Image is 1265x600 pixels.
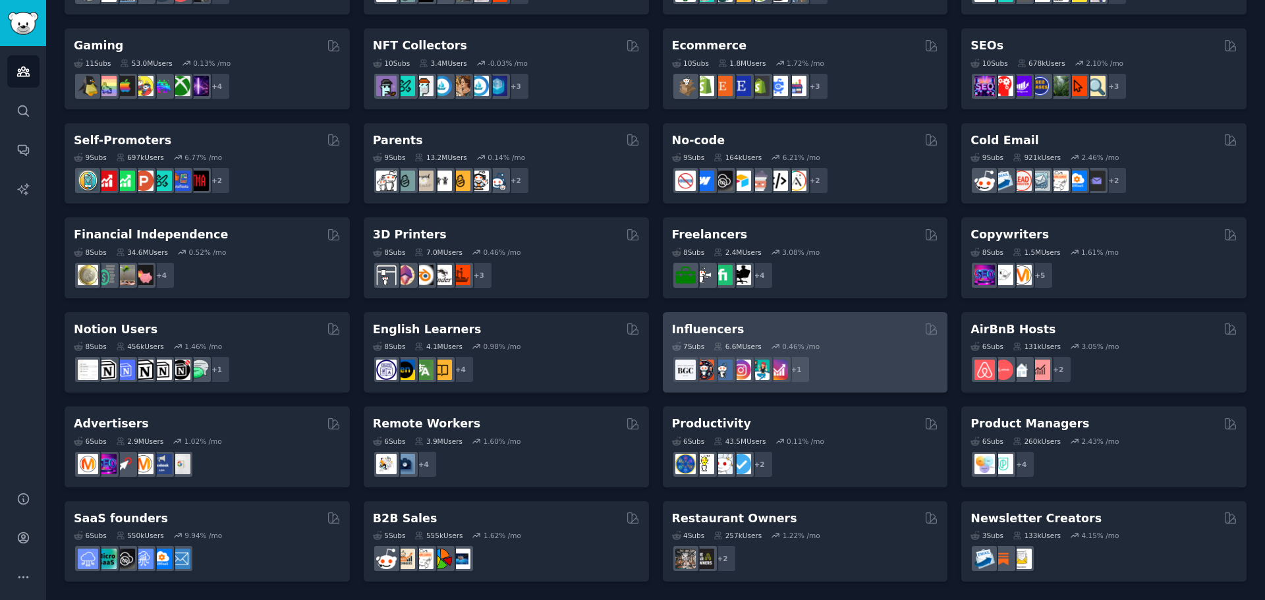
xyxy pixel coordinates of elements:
[993,454,1013,474] img: ProductMgmt
[133,265,154,285] img: fatFIRE
[714,342,762,351] div: 6.6M Users
[672,342,705,351] div: 7 Sub s
[694,171,714,191] img: webflow
[1081,437,1119,446] div: 2.43 % /mo
[1011,171,1032,191] img: LeadGeneration
[376,454,397,474] img: RemoteJobs
[170,360,190,380] img: BestNotionTemplates
[116,248,168,257] div: 34.6M Users
[1030,360,1050,380] img: AirBnBInvesting
[373,510,437,527] h2: B2B Sales
[414,248,463,257] div: 7.0M Users
[413,171,434,191] img: beyondthebump
[712,171,733,191] img: NoCodeSaaS
[1013,248,1061,257] div: 1.5M Users
[714,531,762,540] div: 257k Users
[694,454,714,474] img: lifehacks
[468,171,489,191] img: parentsofmultiples
[1086,59,1123,68] div: 2.10 % /mo
[373,416,480,432] h2: Remote Workers
[74,416,149,432] h2: Advertisers
[694,76,714,96] img: shopify
[133,360,154,380] img: NotionGeeks
[672,38,747,54] h2: Ecommerce
[993,265,1013,285] img: KeepWriting
[373,321,482,338] h2: English Learners
[115,454,135,474] img: PPC
[970,416,1089,432] h2: Product Managers
[801,72,829,100] div: + 3
[395,360,415,380] img: EnglishLearning
[432,265,452,285] img: ender3
[120,59,172,68] div: 53.0M Users
[116,437,164,446] div: 2.9M Users
[376,265,397,285] img: 3Dprinting
[395,454,415,474] img: work
[450,265,470,285] img: FixMyPrint
[1030,171,1050,191] img: coldemail
[787,437,824,446] div: 0.11 % /mo
[74,321,157,338] h2: Notion Users
[74,248,107,257] div: 8 Sub s
[419,59,467,68] div: 3.4M Users
[78,360,98,380] img: Notiontemplates
[413,360,434,380] img: language_exchange
[487,76,507,96] img: DigitalItems
[376,549,397,569] img: sales
[1013,153,1061,162] div: 921k Users
[193,59,231,68] div: 0.13 % /mo
[1011,360,1032,380] img: rentalproperties
[414,342,463,351] div: 4.1M Users
[970,342,1003,351] div: 6 Sub s
[712,265,733,285] img: Fiverr
[203,356,231,383] div: + 1
[974,76,995,96] img: SEO_Digital_Marketing
[203,167,231,194] div: + 2
[413,549,434,569] img: b2b_sales
[694,265,714,285] img: freelance_forhire
[974,454,995,474] img: ProductManagement
[782,342,820,351] div: 0.46 % /mo
[96,76,117,96] img: CozyGamers
[115,265,135,285] img: Fire
[709,545,737,572] div: + 2
[1067,76,1087,96] img: GoogleSearchConsole
[1081,153,1119,162] div: 2.46 % /mo
[376,360,397,380] img: languagelearning
[414,437,463,446] div: 3.9M Users
[1100,167,1127,194] div: + 2
[1030,76,1050,96] img: SEO_cases
[376,171,397,191] img: daddit
[373,59,410,68] div: 10 Sub s
[970,38,1003,54] h2: SEOs
[484,342,521,351] div: 0.98 % /mo
[974,549,995,569] img: Emailmarketing
[189,248,227,257] div: 0.52 % /mo
[488,59,528,68] div: -0.03 % /mo
[714,153,762,162] div: 164k Users
[152,360,172,380] img: AskNotion
[96,360,117,380] img: notioncreations
[502,167,530,194] div: + 2
[115,549,135,569] img: NoCodeSaaS
[801,167,829,194] div: + 2
[1017,59,1065,68] div: 678k Users
[1013,437,1061,446] div: 260k Users
[74,342,107,351] div: 8 Sub s
[170,76,190,96] img: XboxGamers
[672,132,725,149] h2: No-code
[1011,549,1032,569] img: Newsletters
[1048,171,1069,191] img: b2b_sales
[115,171,135,191] img: selfpromotion
[376,76,397,96] img: NFTExchange
[188,76,209,96] img: TwitchStreaming
[970,59,1007,68] div: 10 Sub s
[188,171,209,191] img: TestMyApp
[675,549,696,569] img: restaurantowners
[395,171,415,191] img: SingleParents
[1013,342,1061,351] div: 131k Users
[410,450,437,478] div: + 4
[465,261,493,289] div: + 3
[74,531,107,540] div: 6 Sub s
[749,76,770,96] img: reviewmyshopify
